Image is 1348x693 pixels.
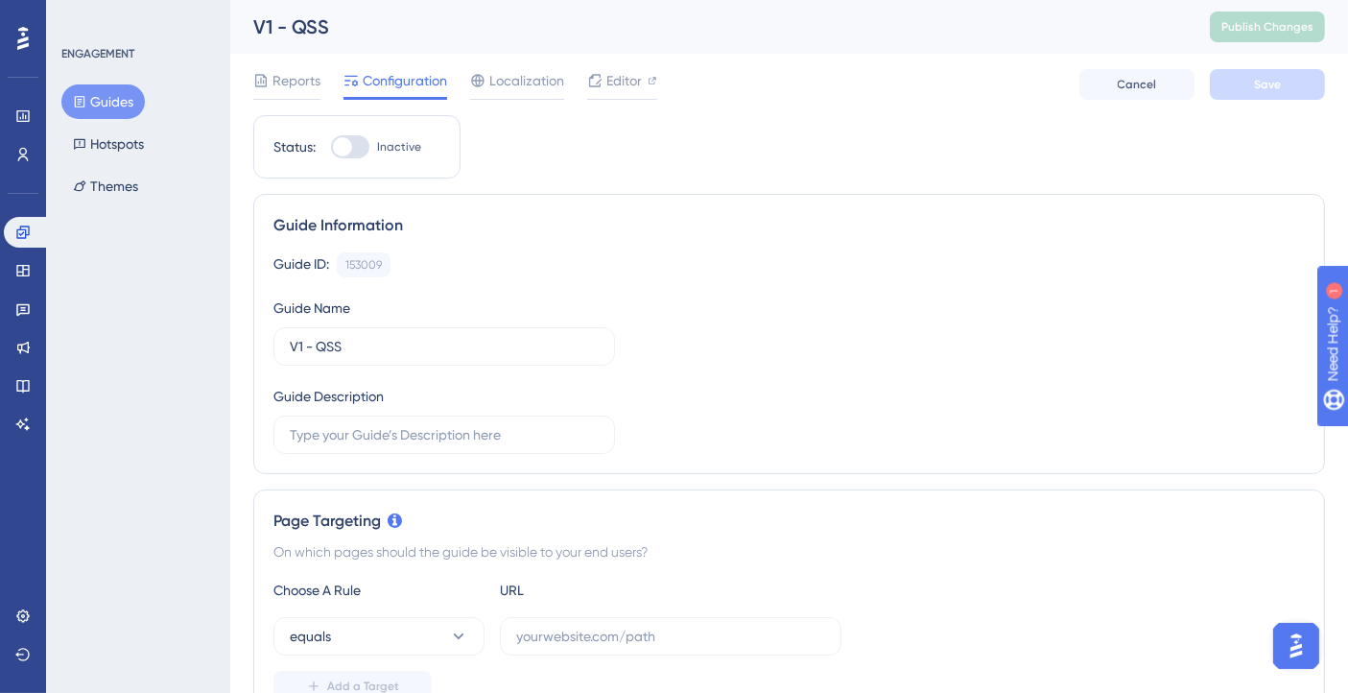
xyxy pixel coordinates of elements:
[290,625,331,648] span: equals
[273,617,485,656] button: equals
[45,5,120,28] span: Need Help?
[377,139,421,155] span: Inactive
[273,540,1305,563] div: On which pages should the guide be visible to your end users?
[273,135,316,158] div: Status:
[345,257,382,273] div: 153009
[61,169,150,203] button: Themes
[1254,77,1281,92] span: Save
[273,297,350,320] div: Guide Name
[273,214,1305,237] div: Guide Information
[363,69,447,92] span: Configuration
[273,385,384,408] div: Guide Description
[1210,69,1325,100] button: Save
[273,252,329,277] div: Guide ID:
[290,336,599,357] input: Type your Guide’s Name here
[290,424,599,445] input: Type your Guide’s Description here
[1221,19,1313,35] span: Publish Changes
[516,626,825,647] input: yourwebsite.com/path
[1267,617,1325,675] iframe: UserGuiding AI Assistant Launcher
[133,10,139,25] div: 1
[1118,77,1157,92] span: Cancel
[489,69,564,92] span: Localization
[272,69,320,92] span: Reports
[61,84,145,119] button: Guides
[273,579,485,602] div: Choose A Rule
[61,127,155,161] button: Hotspots
[500,579,711,602] div: URL
[1079,69,1194,100] button: Cancel
[61,46,134,61] div: ENGAGEMENT
[1210,12,1325,42] button: Publish Changes
[253,13,1162,40] div: V1 - QSS
[273,510,1305,533] div: Page Targeting
[606,69,642,92] span: Editor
